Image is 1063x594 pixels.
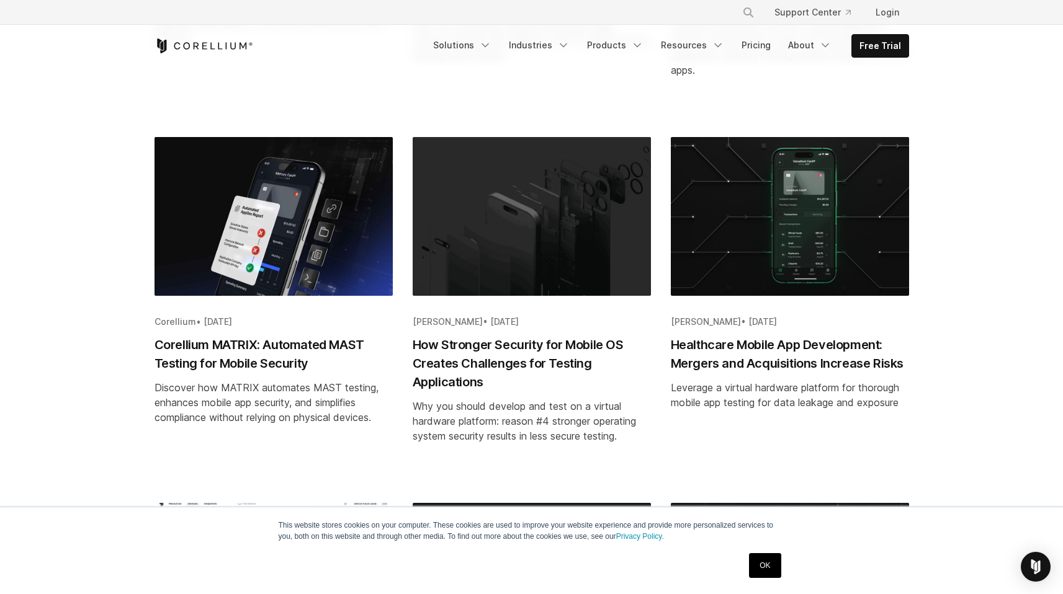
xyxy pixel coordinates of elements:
[413,316,651,328] div: •
[155,38,253,53] a: Corellium Home
[501,34,577,56] a: Industries
[413,316,483,327] span: [PERSON_NAME]
[671,137,909,296] img: Healthcare Mobile App Development: Mergers and Acquisitions Increase Risks
[413,137,651,296] img: How Stronger Security for Mobile OS Creates Challenges for Testing Applications
[204,316,232,327] span: [DATE]
[155,316,393,328] div: •
[1021,552,1051,582] div: Open Intercom Messenger
[671,380,909,410] div: Leverage a virtual hardware platform for thorough mobile app testing for data leakage and exposure
[413,399,651,443] div: Why you should develop and test on a virtual hardware platform: reason #4 stronger operating syst...
[155,137,393,483] a: Blog post summary: Corellium MATRIX: Automated MAST Testing for Mobile Security
[490,316,519,327] span: [DATE]
[653,34,732,56] a: Resources
[155,380,393,425] div: Discover how MATRIX automates MAST testing, enhances mobile app security, and simplifies complian...
[852,35,908,57] a: Free Trial
[737,1,760,24] button: Search
[155,137,393,296] img: Corellium MATRIX: Automated MAST Testing for Mobile Security
[748,316,777,327] span: [DATE]
[671,316,909,328] div: •
[765,1,861,24] a: Support Center
[155,335,393,373] h2: Corellium MATRIX: Automated MAST Testing for Mobile Security
[616,532,664,541] a: Privacy Policy.
[866,1,909,24] a: Login
[671,335,909,373] h2: Healthcare Mobile App Development: Mergers and Acquisitions Increase Risks
[734,34,778,56] a: Pricing
[413,137,651,483] a: Blog post summary: How Stronger Security for Mobile OS Creates Challenges for Testing Applications
[426,34,909,58] div: Navigation Menu
[426,34,499,56] a: Solutions
[671,137,909,483] a: Blog post summary: Healthcare Mobile App Development: Mergers and Acquisitions Increase Risks
[155,316,196,327] span: Corellium
[727,1,909,24] div: Navigation Menu
[671,316,741,327] span: [PERSON_NAME]
[781,34,839,56] a: About
[580,34,651,56] a: Products
[279,520,785,542] p: This website stores cookies on your computer. These cookies are used to improve your website expe...
[749,553,781,578] a: OK
[413,335,651,391] h2: How Stronger Security for Mobile OS Creates Challenges for Testing Applications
